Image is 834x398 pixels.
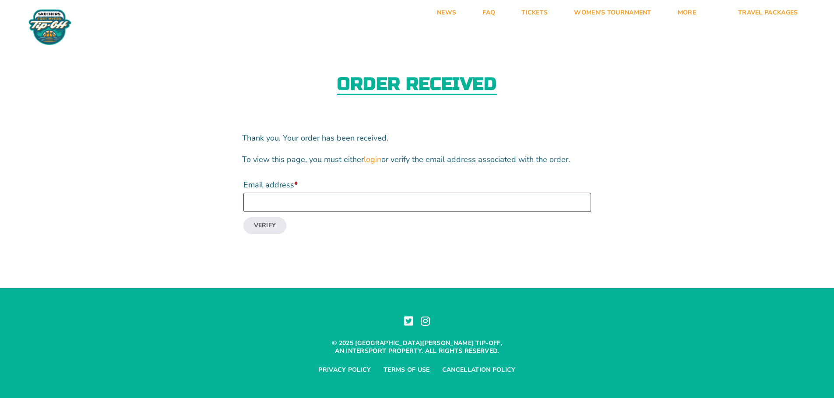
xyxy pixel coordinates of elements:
img: Fort Myers Tip-Off [26,9,74,46]
h2: Order received [337,75,496,95]
button: Verify [243,217,287,234]
a: login [364,154,381,165]
a: Privacy Policy [318,366,371,374]
label: Email address [243,177,591,193]
p: Thank you. Your order has been received. [242,133,592,144]
a: Cancellation Policy [442,366,516,374]
p: © 2025 [GEOGRAPHIC_DATA][PERSON_NAME] Tip-off, an Intersport property. All rights reserved. [330,339,505,355]
p: To view this page, you must either or verify the email address associated with the order. [242,154,592,165]
a: Terms of Use [384,366,430,374]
